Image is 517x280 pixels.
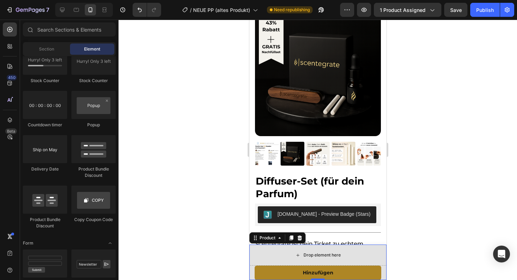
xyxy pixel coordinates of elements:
button: 7 [3,3,52,17]
span: NEUE PP (altes Produkt) [193,6,250,14]
p: 7 [46,6,49,14]
div: Open Intercom Messenger [493,246,510,262]
div: Product Bundle Discount [23,216,67,229]
div: Beta [5,128,17,134]
span: 1 product assigned [380,6,426,14]
div: Copy Coupon Code [71,216,116,223]
span: Element [84,46,100,52]
span: Save [450,7,462,13]
div: Product Bundle Discount [71,166,116,179]
div: Popup [71,122,116,128]
button: Save [444,3,467,17]
div: Delivery Date [23,166,67,172]
span: Toggle open [104,238,116,249]
span: Section [39,46,54,52]
input: Search Sections & Elements [23,22,116,36]
div: Stock Counter [23,78,67,84]
span: Form [23,240,33,246]
span: Need republishing [274,7,310,13]
iframe: Design area [249,20,387,280]
div: Undo/Redo [133,3,161,17]
div: Stock Counter [71,78,116,84]
div: 450 [7,75,17,80]
span: / [190,6,192,14]
button: Publish [470,3,500,17]
button: 1 product assigned [374,3,441,17]
div: Countdown timer [23,122,67,128]
div: Publish [476,6,494,14]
